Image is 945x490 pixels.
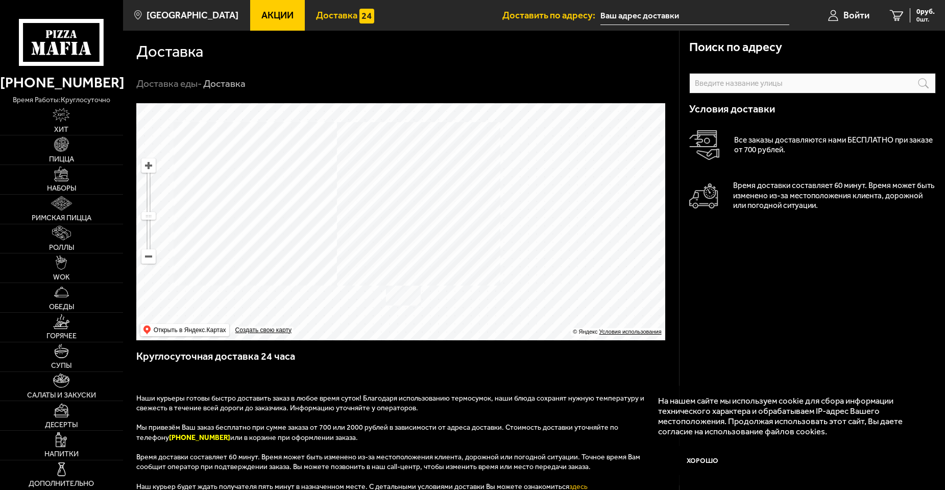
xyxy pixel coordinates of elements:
span: Наборы [47,185,76,192]
input: Ваш адрес доставки [600,6,789,25]
span: Наши курьеры готовы быстро доставить заказ в любое время суток! Благодаря использованию термосумо... [136,394,644,412]
span: Время доставки составляет 60 минут. Время может быть изменено из-за местоположения клиента, дорож... [136,453,640,471]
span: Обеды [49,304,74,311]
span: Войти [843,11,869,20]
p: Все заказы доставляются нами БЕСПЛАТНО при заказе от 700 рублей. [734,135,936,155]
span: Дополнительно [29,480,94,487]
img: Автомобиль доставки [689,183,718,208]
a: Доставка еды- [136,78,202,89]
span: Супы [51,362,71,369]
p: Время доставки составляет 60 минут. Время может быть изменено из-за местоположения клиента, дорож... [733,181,936,211]
span: Роллы [49,244,74,251]
h3: Круглосуточная доставка 24 часа [136,349,666,374]
h3: Поиск по адресу [689,41,782,53]
span: Доставить по адресу: [502,11,600,20]
ymaps: Открыть в Яндекс.Картах [140,324,229,336]
span: Римская пицца [32,215,91,222]
input: Введите название улицы [689,73,936,94]
a: Условия использования [599,329,662,335]
span: WOK [53,274,70,281]
button: Хорошо [658,446,747,476]
span: Пицца [49,156,74,163]
span: 0 руб. [916,8,935,15]
b: [PHONE_NUMBER] [169,433,230,442]
img: 15daf4d41897b9f0e9f617042186c801.svg [359,9,374,24]
h3: Условия доставки [689,104,936,114]
span: Салаты и закуски [27,392,96,399]
h1: Доставка [136,44,203,60]
div: Доставка [203,77,246,90]
span: 0 шт. [916,16,935,22]
p: На нашем сайте мы используем cookie для сбора информации технического характера и обрабатываем IP... [658,395,916,436]
span: [GEOGRAPHIC_DATA] [147,11,238,20]
span: Десерты [45,422,78,429]
span: Напитки [44,451,79,458]
span: Акции [261,11,294,20]
img: Оплата доставки [689,130,719,160]
ymaps: © Яндекс [573,329,597,335]
span: Мы привезём Ваш заказ бесплатно при сумме заказа от 700 или 2000 рублей в зависимости от адреса д... [136,423,618,441]
span: Доставка [316,11,357,20]
span: Горячее [46,333,77,340]
ymaps: Открыть в Яндекс.Картах [154,324,226,336]
a: Создать свою карту [233,326,294,334]
span: Хит [54,126,68,133]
